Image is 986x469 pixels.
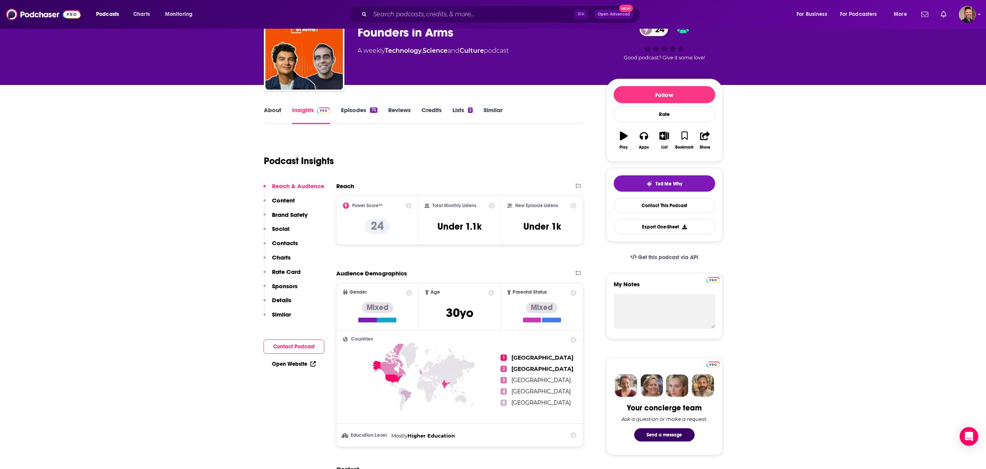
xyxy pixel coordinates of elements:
[358,46,509,55] div: A weekly podcast
[265,12,343,90] img: Founders in Arms
[272,254,291,261] p: Charts
[511,377,571,384] span: [GEOGRAPHIC_DATA]
[370,8,574,21] input: Search podcasts, credits, & more...
[263,282,298,297] button: Sponsors
[959,6,976,23] button: Show profile menu
[501,400,507,406] span: 5
[501,388,507,395] span: 4
[918,8,931,21] a: Show notifications dropdown
[264,106,281,124] a: About
[96,9,119,20] span: Podcasts
[484,106,502,124] a: Similar
[352,203,382,208] h2: Power Score™
[422,47,423,54] span: ,
[263,239,298,254] button: Contacts
[960,427,978,446] div: Open Intercom Messenger
[959,6,976,23] img: User Profile
[666,374,688,397] img: Jules Profile
[513,290,547,295] span: Parental Status
[263,268,301,282] button: Rate Card
[614,106,715,122] div: Rate
[619,5,633,12] span: New
[468,107,473,113] div: 2
[656,181,682,187] span: Tell Me Why
[598,12,630,16] span: Open Advanced
[614,280,715,294] label: My Notes
[362,302,393,313] div: Mixed
[264,155,334,167] h1: Podcast Insights
[365,219,390,234] p: 24
[888,8,917,21] button: open menu
[165,9,193,20] span: Monitoring
[91,8,129,21] button: open menu
[526,302,558,313] div: Mixed
[272,225,289,232] p: Social
[511,388,571,395] span: [GEOGRAPHIC_DATA]
[437,221,482,232] h3: Under 1.1k
[272,211,308,218] p: Brand Safety
[263,211,308,225] button: Brand Safety
[515,203,558,208] h2: New Episode Listens
[634,126,654,154] button: Apps
[272,182,324,190] p: Reach & Audience
[894,9,907,20] span: More
[349,290,367,295] span: Gender
[614,175,715,192] button: tell me why sparkleTell Me Why
[272,197,295,204] p: Content
[791,8,837,21] button: open menu
[388,106,411,124] a: Reviews
[835,8,888,21] button: open menu
[370,107,377,113] div: 75
[959,6,976,23] span: Logged in as benmcconaghy
[614,126,634,154] button: Play
[695,126,715,154] button: Share
[447,47,459,54] span: and
[263,311,291,325] button: Similar
[511,365,573,372] span: [GEOGRAPHIC_DATA]
[511,354,573,361] span: [GEOGRAPHIC_DATA]
[263,225,289,239] button: Social
[646,181,652,187] img: tell me why sparkle
[430,290,440,295] span: Age
[624,248,705,267] a: Get this podcast via API
[317,107,330,114] img: Podchaser Pro
[272,239,298,247] p: Contacts
[292,106,330,124] a: InsightsPodchaser Pro
[706,360,720,368] a: Pro website
[351,337,373,342] span: Countries
[263,254,291,268] button: Charts
[692,374,714,397] img: Jon Profile
[594,10,633,19] button: Open AdvancedNew
[6,7,81,22] img: Podchaser - Follow, Share and Rate Podcasts
[272,311,291,318] p: Similar
[574,9,588,19] span: ⌘ K
[615,374,637,397] img: Sydney Profile
[706,276,720,283] a: Pro website
[272,296,291,304] p: Details
[432,203,476,208] h2: Total Monthly Listens
[640,374,663,397] img: Barbara Profile
[675,126,695,154] button: Bookmark
[627,403,702,413] div: Your concierge team
[263,339,324,354] button: Contact Podcast
[706,277,720,283] img: Podchaser Pro
[647,22,668,36] span: 24
[614,198,715,213] a: Contact This Podcast
[263,182,324,197] button: Reach & Audience
[272,268,301,275] p: Rate Card
[938,8,950,21] a: Show notifications dropdown
[272,361,316,367] a: Open Website
[336,182,354,190] h2: Reach
[621,416,707,422] div: Ask a question or make a request.
[408,433,455,439] span: Higher Education
[675,145,693,150] div: Bookmark
[606,17,723,66] div: 24Good podcast? Give it some love!
[523,221,561,232] h3: Under 1k
[501,355,507,361] span: 1
[619,145,628,150] div: Play
[797,9,827,20] span: For Business
[700,145,710,150] div: Share
[453,106,473,124] a: Lists2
